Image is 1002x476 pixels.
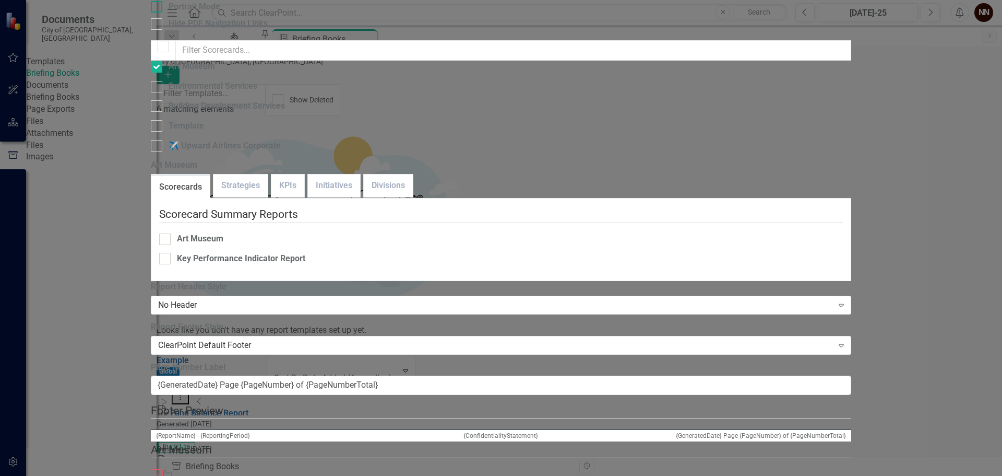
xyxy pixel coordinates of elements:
[364,175,413,197] a: Divisions
[169,140,281,152] div: ✈️ Upward Airlines Corporate
[169,61,215,73] div: Art Museum
[387,432,615,440] p: {ConfidentialityStatement}
[151,362,851,374] label: Page Number Label
[159,206,843,223] legend: Scorecard Summary Reports
[175,40,851,61] input: Filter Scorecards...
[308,175,360,197] a: Initiatives
[625,432,846,440] p: {GeneratedDate} Page {PageNumber} of {PageNumberTotal}
[151,403,851,419] legend: Footer Preview
[169,1,220,13] div: Portrait Mode
[177,253,305,265] div: Key Performance Indicator Report
[169,18,268,30] div: Hide PDF Navigation Links
[271,175,304,197] a: KPIs
[177,233,223,245] div: Art Museum
[169,100,285,112] div: Building Development Services
[213,175,268,197] a: Strategies
[169,80,257,92] div: Environmental Services
[169,120,204,132] div: Template
[151,281,851,293] label: Report Header Style
[156,432,377,440] p: {ReportName} - {ReportingPeriod}
[151,321,851,333] label: Report Footer Style
[151,176,210,199] a: Scorecards
[151,159,851,171] label: Art Museum
[151,442,851,458] legend: Art Museum
[158,299,833,311] div: No Header
[158,339,833,351] div: ClearPoint Default Footer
